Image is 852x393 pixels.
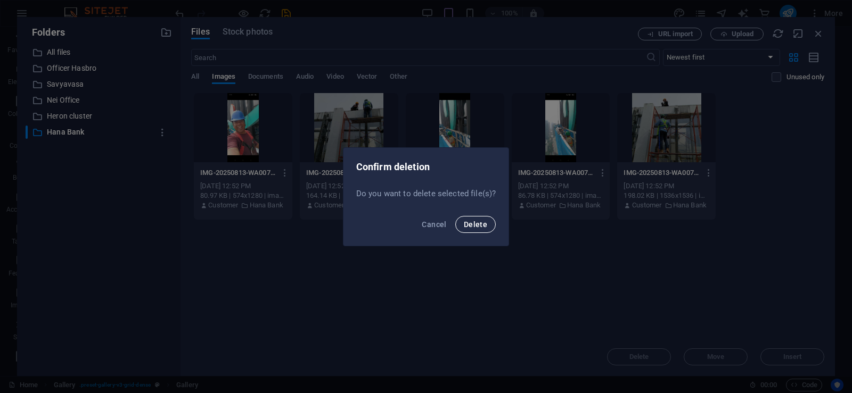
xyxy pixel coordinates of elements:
span: Delete [464,220,487,229]
p: Do you want to delete selected file(s)? [356,188,496,199]
span: Cancel [422,220,446,229]
button: Delete [455,216,496,233]
button: Cancel [417,216,450,233]
h2: Confirm deletion [356,161,496,173]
